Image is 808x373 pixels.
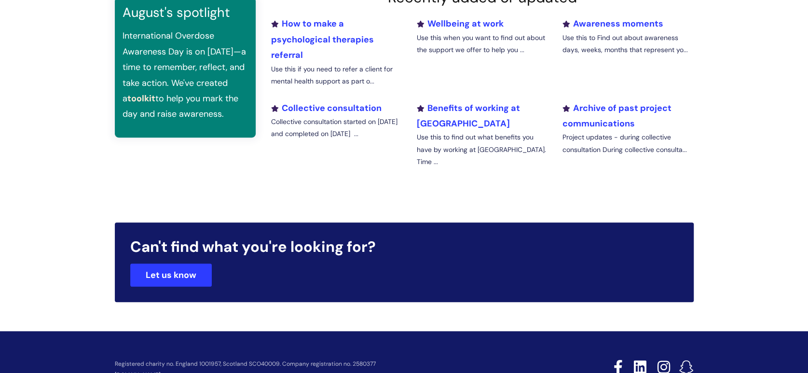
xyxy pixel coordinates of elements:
a: Archive of past project communications [562,102,671,129]
p: Use this if you need to refer a client for mental health support as part o... [271,63,402,87]
p: International Overdose Awareness Day is on [DATE]—a time to remember, reflect, and take action. W... [123,28,248,122]
p: Use this to find out what benefits you have by working at [GEOGRAPHIC_DATA]. Time ... [416,131,548,168]
a: Awareness moments [562,18,663,29]
a: Wellbeing at work [416,18,503,29]
p: Collective consultation started on [DATE] and completed on [DATE] ... [271,116,402,140]
a: Collective consultation [271,102,382,114]
a: toolkit [127,93,155,104]
p: Use this when you want to find out about the support we offer to help you ... [416,32,548,56]
p: Project updates - during collective consultation During collective consulta... [562,131,693,155]
h2: Can't find what you're looking for? [130,238,678,256]
p: Use this to Find out about awareness days, weeks, months that represent yo... [562,32,693,56]
a: Let us know [130,263,212,287]
a: How to make a psychological therapies referral [271,18,374,61]
p: Registered charity no. England 1001957, Scotland SCO40009. Company registration no. 2580377 [115,361,545,367]
a: Benefits of working at [GEOGRAPHIC_DATA] [416,102,520,129]
h3: August's spotlight [123,5,248,20]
